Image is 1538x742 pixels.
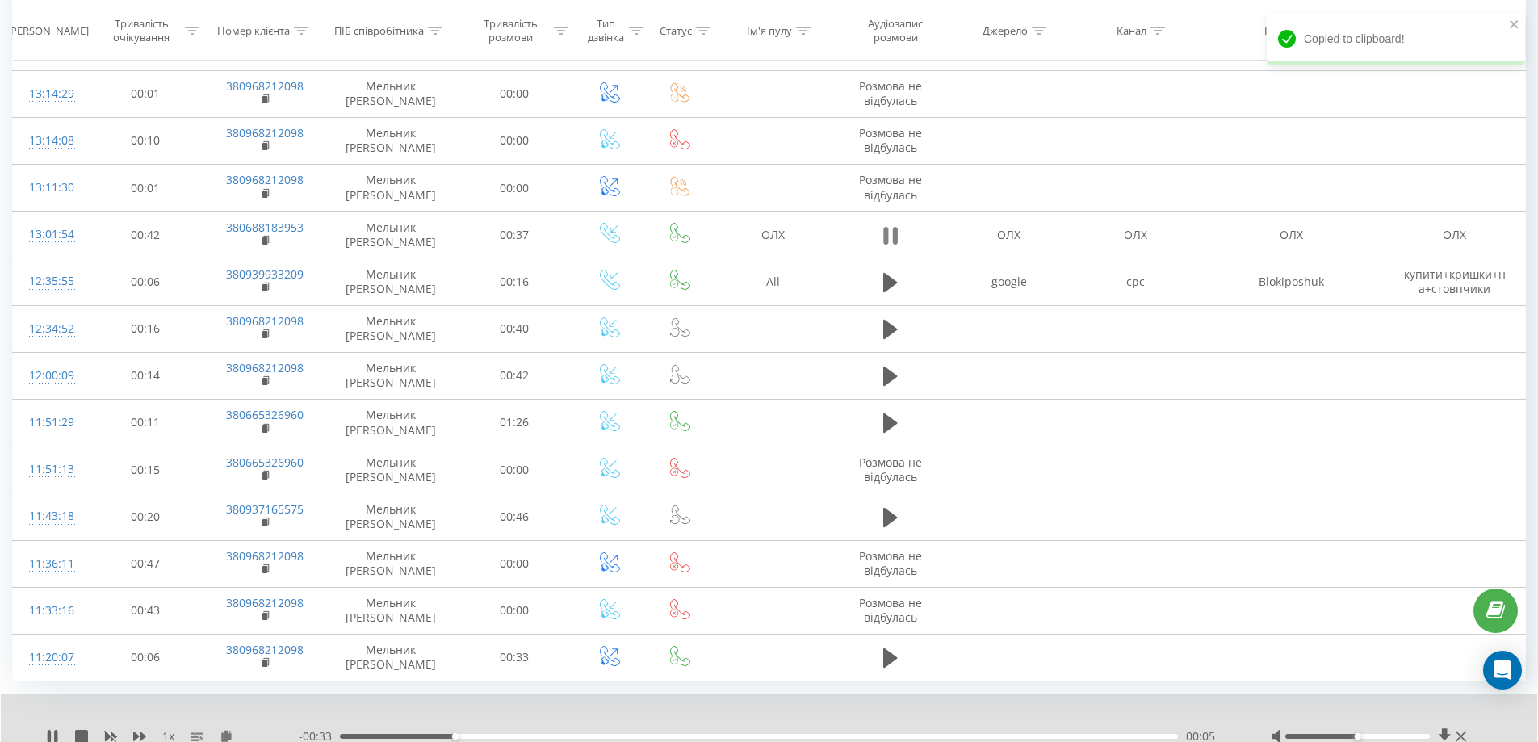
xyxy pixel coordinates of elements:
[456,352,573,399] td: 00:42
[325,352,456,399] td: Мельник [PERSON_NAME]
[456,212,573,258] td: 00:37
[849,17,942,44] div: Аудіозапис розмови
[29,642,71,673] div: 11:20:07
[1117,23,1146,37] div: Канал
[946,212,1072,258] td: ОЛХ
[226,266,304,282] a: 380939933209
[456,446,573,493] td: 00:00
[87,165,204,212] td: 00:01
[325,258,456,305] td: Мельник [PERSON_NAME]
[87,446,204,493] td: 00:15
[226,78,304,94] a: 380968212098
[456,634,573,681] td: 00:33
[1267,13,1525,65] div: Copied to clipboard!
[456,540,573,587] td: 00:00
[29,172,71,203] div: 13:11:30
[87,258,204,305] td: 00:06
[29,407,71,438] div: 11:51:29
[29,360,71,392] div: 12:00:09
[226,407,304,422] a: 380665326960
[334,23,424,37] div: ПІБ співробітника
[456,117,573,164] td: 00:00
[456,70,573,117] td: 00:00
[29,125,71,157] div: 13:14:08
[1072,212,1198,258] td: ОЛХ
[456,165,573,212] td: 00:00
[456,399,573,446] td: 01:26
[29,78,71,110] div: 13:14:29
[325,305,456,352] td: Мельник [PERSON_NAME]
[29,548,71,580] div: 11:36:11
[226,595,304,610] a: 380968212098
[713,258,834,305] td: All
[325,70,456,117] td: Мельник [PERSON_NAME]
[226,172,304,187] a: 380968212098
[226,455,304,470] a: 380665326960
[859,172,922,202] span: Розмова не відбулась
[859,125,922,155] span: Розмова не відбулась
[859,78,922,108] span: Розмова не відбулась
[660,23,692,37] div: Статус
[87,634,204,681] td: 00:06
[325,587,456,634] td: Мельник [PERSON_NAME]
[29,313,71,345] div: 12:34:52
[859,595,922,625] span: Розмова не відбулась
[87,352,204,399] td: 00:14
[87,70,204,117] td: 00:01
[7,23,89,37] div: [PERSON_NAME]
[325,493,456,540] td: Мельник [PERSON_NAME]
[226,548,304,564] a: 380968212098
[325,117,456,164] td: Мельник [PERSON_NAME]
[946,258,1072,305] td: google
[325,540,456,587] td: Мельник [PERSON_NAME]
[226,125,304,140] a: 380968212098
[87,399,204,446] td: 00:11
[87,212,204,258] td: 00:42
[859,455,922,484] span: Розмова не відбулась
[747,23,792,37] div: Ім'я пулу
[1385,258,1525,305] td: купити+кришки+на+стовпчики
[29,266,71,297] div: 12:35:55
[859,548,922,578] span: Розмова не відбулась
[1354,733,1360,740] div: Accessibility label
[587,17,625,44] div: Тип дзвінка
[217,23,290,37] div: Номер клієнта
[87,587,204,634] td: 00:43
[325,165,456,212] td: Мельник [PERSON_NAME]
[1509,18,1520,33] button: close
[325,399,456,446] td: Мельник [PERSON_NAME]
[1198,212,1385,258] td: ОЛХ
[87,493,204,540] td: 00:20
[983,23,1028,37] div: Джерело
[713,212,834,258] td: ОЛХ
[471,17,551,44] div: Тривалість розмови
[325,634,456,681] td: Мельник [PERSON_NAME]
[1072,258,1198,305] td: cpc
[456,587,573,634] td: 00:00
[452,733,459,740] div: Accessibility label
[87,117,204,164] td: 00:10
[226,642,304,657] a: 380968212098
[456,305,573,352] td: 00:40
[1385,212,1525,258] td: ОЛХ
[456,258,573,305] td: 00:16
[87,540,204,587] td: 00:47
[102,17,182,44] div: Тривалість очікування
[226,220,304,235] a: 380688183953
[29,219,71,250] div: 13:01:54
[29,454,71,485] div: 11:51:13
[325,446,456,493] td: Мельник [PERSON_NAME]
[226,360,304,375] a: 380968212098
[226,501,304,517] a: 380937165575
[226,313,304,329] a: 380968212098
[87,305,204,352] td: 00:16
[29,501,71,532] div: 11:43:18
[325,212,456,258] td: Мельник [PERSON_NAME]
[1264,23,1311,37] div: Кампанія
[29,595,71,627] div: 11:33:16
[456,493,573,540] td: 00:46
[1198,258,1385,305] td: Blokiposhuk
[1483,651,1522,690] div: Open Intercom Messenger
